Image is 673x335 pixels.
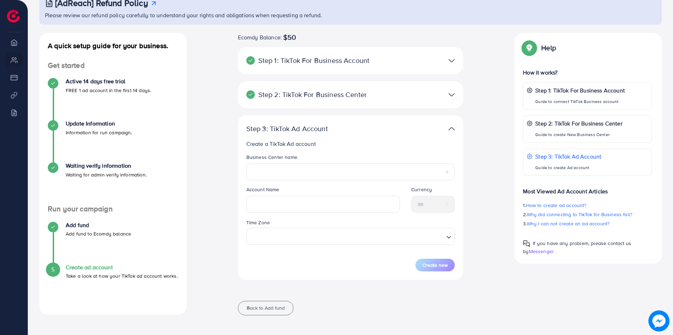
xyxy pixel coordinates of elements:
p: Waiting for admin verify information. [66,170,147,179]
li: Waiting verify information [39,162,187,205]
p: Guide to create New Business Center [535,130,622,139]
div: Search for option [246,228,455,245]
button: Back to Add fund [238,301,293,315]
li: Active 14 days free trial [39,78,187,120]
img: Popup guide [523,240,530,247]
h4: Run your campaign [39,205,187,213]
legend: Currency [411,186,455,196]
p: Step 2: TikTok For Business Center [535,119,622,128]
img: Popup guide [523,41,536,54]
span: How to create ad account? [526,202,587,209]
span: $50 [283,33,296,41]
p: Take a look at how your TikTok ad account works. [66,272,178,280]
p: How it works? [523,68,652,77]
input: Search for option [250,230,444,243]
img: TikTok partner [448,56,455,66]
p: FREE 1 ad account in the first 14 days. [66,86,151,95]
p: 1. [523,201,652,210]
span: Back to Add fund [247,304,285,311]
img: TikTok partner [448,90,455,100]
span: Why did connecting to TikTok for Business fail? [527,211,633,218]
p: Help [541,44,556,52]
p: Information for run campaign. [66,128,132,137]
p: Step 1: TikTok For Business Account [535,86,625,95]
h4: Add fund [66,222,131,228]
li: Update Information [39,120,187,162]
li: Create ad account [39,264,187,306]
span: Create new [422,262,448,269]
span: Ecomdy Balance: [238,33,282,41]
p: Step 1: TikTok For Business Account [246,56,382,65]
h4: Get started [39,61,187,70]
p: Guide to create Ad account [535,163,601,172]
img: logo [7,10,20,22]
h4: A quick setup guide for your business. [39,41,187,50]
p: Please review our refund policy carefully to understand your rights and obligations when requesti... [45,11,658,19]
span: Why I can not create an ad account? [527,220,610,227]
label: Time Zone [246,219,270,226]
span: If you have any problem, please contact us by [523,240,631,255]
span: Messenger [529,248,554,255]
p: 3. [523,219,652,228]
p: Step 3: TikTok Ad Account [535,152,601,161]
span: 5 [51,265,54,273]
h4: Update Information [66,120,132,127]
li: Add fund [39,222,187,264]
p: Create a TikTok Ad account [246,140,455,148]
img: image [648,310,669,331]
legend: Account Name [246,186,400,196]
h4: Waiting verify information [66,162,147,169]
p: Step 3: TikTok Ad Account [246,124,382,133]
h4: Create ad account [66,264,178,271]
img: TikTok partner [448,124,455,134]
p: Add fund to Ecomdy balance [66,230,131,238]
p: Most Viewed Ad Account Articles [523,181,652,195]
p: Step 2: TikTok For Business Center [246,90,382,99]
button: Create new [415,259,455,271]
p: Guide to connect TikTok Business account [535,97,625,106]
h4: Active 14 days free trial [66,78,151,85]
p: 2. [523,210,652,219]
legend: Business Center name [246,154,455,163]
